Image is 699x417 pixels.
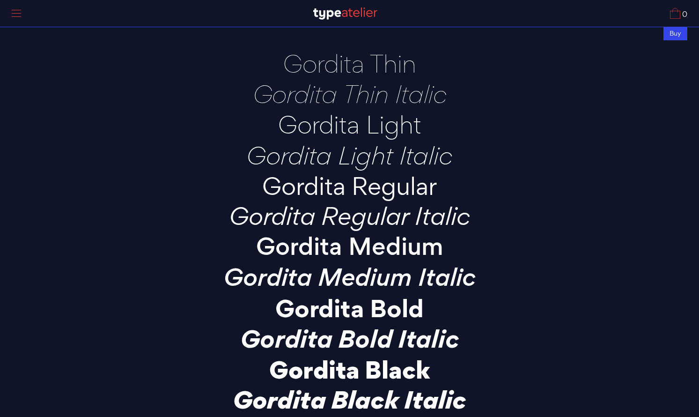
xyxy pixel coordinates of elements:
img: Cart_Icon.svg [670,8,680,19]
p: Gordita Light [186,112,514,137]
span: 0 [680,11,687,19]
p: Gordita Light Italic [186,142,514,168]
p: Gordita Black [186,356,514,382]
p: Gordita Thin [186,51,514,76]
p: Gordita Regular [186,173,514,199]
img: TA_Logo.svg [313,7,377,20]
p: Gordita Black Italic [186,387,514,412]
p: Gordita Medium Italic [186,264,514,290]
a: 0 [670,8,687,19]
div: Buy [663,27,687,40]
p: Gordita Medium [186,234,514,260]
p: Gordita Thin Italic [186,81,514,107]
p: Gordita Bold Italic [186,326,514,351]
p: Gordita Regular Italic [186,203,514,229]
p: Gordita Bold [186,295,514,321]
